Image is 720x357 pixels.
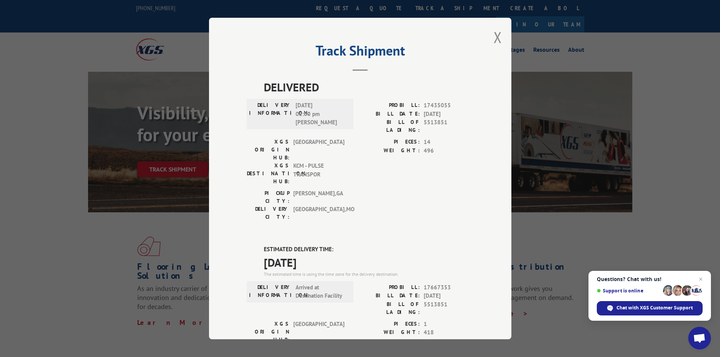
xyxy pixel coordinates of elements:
[360,300,420,316] label: BILL OF LADING:
[247,162,290,185] label: XGS DESTINATION HUB:
[616,304,693,311] span: Chat with XGS Customer Support
[424,110,474,119] span: [DATE]
[597,301,703,315] div: Chat with XGS Customer Support
[424,292,474,300] span: [DATE]
[264,271,474,278] div: The estimated time is using the time zone for the delivery destination.
[247,205,290,221] label: DELIVERY CITY:
[247,189,290,205] label: PICKUP CITY:
[360,118,420,134] label: BILL OF LADING:
[360,110,420,119] label: BILL DATE:
[424,300,474,316] span: 5513851
[249,283,292,300] label: DELIVERY INFORMATION:
[293,162,344,185] span: KCM - PULSE TRANSPOR
[424,118,474,134] span: 5513851
[597,276,703,282] span: Questions? Chat with us!
[293,189,344,205] span: [PERSON_NAME] , GA
[249,101,292,127] label: DELIVERY INFORMATION:
[360,283,420,292] label: PROBILL:
[424,101,474,110] span: 17435055
[424,328,474,337] span: 418
[360,320,420,329] label: PIECES:
[296,101,347,127] span: [DATE] 02:00 pm [PERSON_NAME]
[696,275,705,284] span: Close chat
[293,205,344,221] span: [GEOGRAPHIC_DATA] , MO
[247,45,474,60] h2: Track Shipment
[424,283,474,292] span: 17667353
[360,328,420,337] label: WEIGHT:
[360,101,420,110] label: PROBILL:
[264,79,474,96] span: DELIVERED
[494,27,502,47] button: Close modal
[424,320,474,329] span: 1
[247,138,290,162] label: XGS ORIGIN HUB:
[424,147,474,155] span: 496
[264,254,474,271] span: [DATE]
[247,320,290,344] label: XGS ORIGIN HUB:
[688,327,711,349] div: Open chat
[296,283,347,300] span: Arrived at Destination Facility
[597,288,660,294] span: Support is online
[424,138,474,147] span: 14
[293,320,344,344] span: [GEOGRAPHIC_DATA]
[293,138,344,162] span: [GEOGRAPHIC_DATA]
[360,147,420,155] label: WEIGHT:
[360,292,420,300] label: BILL DATE:
[360,138,420,147] label: PIECES:
[264,245,474,254] label: ESTIMATED DELIVERY TIME:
